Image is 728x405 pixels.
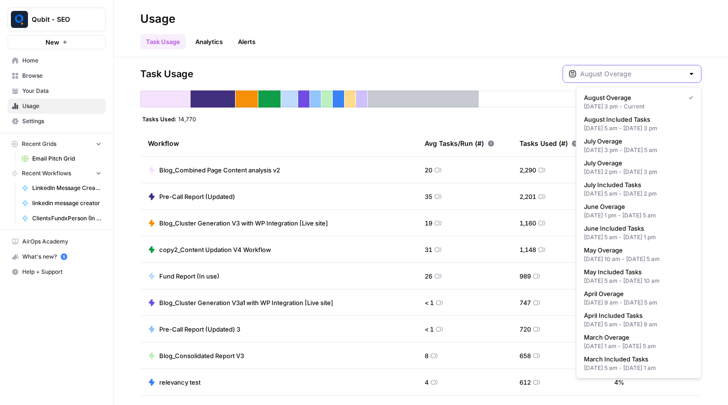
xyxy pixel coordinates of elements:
[425,192,432,201] span: 35
[32,184,101,192] span: LinkedIn Message Creator M&A - Phase 3
[584,115,690,124] span: August Included Tasks
[584,136,690,146] span: July Overage
[8,166,106,180] button: Recent Workflows
[159,192,235,201] span: Pre-Call Report (Updated)
[584,311,690,320] span: April Included Tasks
[22,237,101,246] span: AirOps Academy
[159,351,244,360] span: Blog_Consolidated Report V3
[425,245,432,254] span: 31
[519,351,531,360] span: 658
[584,255,693,263] div: [DATE] 10 am - [DATE] 5 am
[8,249,106,264] button: What's new? 5
[18,151,106,166] a: Email Pitch Grid
[584,245,690,255] span: May Overage
[584,233,693,242] div: [DATE] 5 am - [DATE] 1 pm
[8,250,105,264] div: What's new?
[584,289,690,298] span: April Overage
[519,245,536,254] span: 1,148
[148,298,333,307] a: Blog_Cluster Generation V3a1 with WP Integration [Live site]
[519,165,536,175] span: 2,290
[425,271,432,281] span: 26
[584,211,693,220] div: [DATE] 1 pm - [DATE] 5 am
[584,158,690,168] span: July Overage
[584,267,690,277] span: May Included Tasks
[519,298,531,307] span: 747
[148,218,328,228] a: Blog_Cluster Generation V3 with WP Integration [Live site]
[519,378,531,387] span: 612
[159,165,280,175] span: Blog_Combined Page Content analysis v2
[584,364,693,372] div: [DATE] 5 am - [DATE] 1 am
[190,34,228,49] a: Analytics
[232,34,261,49] button: Alerts
[18,211,106,226] a: ClientxFundxPerson (In use)
[8,99,106,114] a: Usage
[140,34,186,49] a: Task Usage
[142,115,176,123] span: Tasks Used:
[519,130,586,156] div: Tasks Used (#)
[584,354,690,364] span: March Included Tasks
[18,180,106,196] a: LinkedIn Message Creator M&A - Phase 3
[519,218,536,228] span: 1,160
[22,169,71,178] span: Recent Workflows
[425,298,434,307] span: < 1
[22,268,101,276] span: Help + Support
[32,214,101,223] span: ClientxFundxPerson (In use)
[584,333,690,342] span: March Overage
[519,324,531,334] span: 720
[148,271,219,281] a: Fund Report (In use)
[11,11,28,28] img: Qubit - SEO Logo
[519,192,536,201] span: 2,201
[425,378,428,387] span: 4
[22,140,56,148] span: Recent Grids
[63,254,65,259] text: 5
[32,154,101,163] span: Email Pitch Grid
[148,245,271,254] a: copy2_Content Updation V4 Workflow
[584,180,690,189] span: July Included Tasks
[584,189,693,198] div: [DATE] 5 am - [DATE] 2 pm
[159,271,219,281] span: Fund Report (In use)
[148,351,244,360] a: Blog_Consolidated Report V3
[519,271,531,281] span: 989
[584,93,681,102] span: August Overage
[425,351,428,360] span: 8
[22,72,101,80] span: Browse
[614,378,624,387] span: 4 %
[22,117,101,126] span: Settings
[22,102,101,110] span: Usage
[148,192,235,201] a: Pre-Call Report (Updated)
[8,234,106,249] a: AirOps Academy
[178,115,196,123] span: 14,770
[584,224,690,233] span: June Included Tasks
[8,83,106,99] a: Your Data
[45,37,59,47] span: New
[584,342,693,351] div: [DATE] 1 am - [DATE] 5 am
[32,199,101,207] span: linkedin message creator
[159,218,328,228] span: Blog_Cluster Generation V3 with WP Integration [Live site]
[159,324,240,334] span: Pre-Call Report (Updated) 3
[148,130,409,156] div: Workflow
[148,378,200,387] a: relevancy test
[584,298,693,307] div: [DATE] 9 am - [DATE] 5 am
[8,8,106,31] button: Workspace: Qubit - SEO
[18,196,106,211] a: linkedin message creator
[159,298,333,307] span: Blog_Cluster Generation V3a1 with WP Integration [Live site]
[148,165,280,175] a: Blog_Combined Page Content analysis v2
[584,320,693,329] div: [DATE] 5 am - [DATE] 9 am
[22,56,101,65] span: Home
[32,15,89,24] span: Qubit - SEO
[425,130,494,156] div: Avg Tasks/Run (#)
[584,202,690,211] span: June Overage
[8,114,106,129] a: Settings
[8,35,106,49] button: New
[140,67,193,81] span: Task Usage
[584,102,693,111] div: [DATE] 3 pm - Current
[425,324,434,334] span: < 1
[148,324,240,334] a: Pre-Call Report (Updated) 3
[159,378,200,387] span: relevancy test
[584,124,693,133] div: [DATE] 5 am - [DATE] 3 pm
[140,11,175,27] div: Usage
[61,253,67,260] a: 5
[584,277,693,285] div: [DATE] 5 am - [DATE] 10 am
[584,146,693,154] div: [DATE] 3 pm - [DATE] 5 am
[8,264,106,279] button: Help + Support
